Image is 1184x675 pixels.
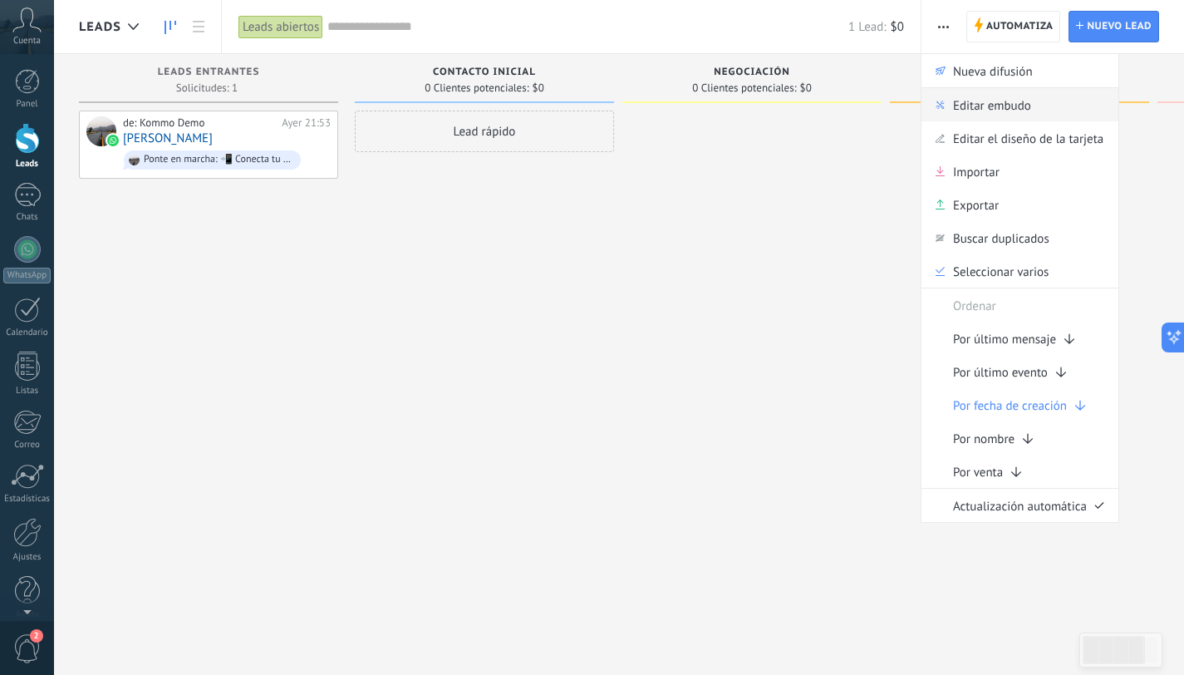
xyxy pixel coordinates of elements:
span: $0 [891,19,904,35]
span: Por último evento [953,355,1048,388]
span: 2 [30,629,43,643]
span: Por nombre [953,421,1015,455]
div: WhatsApp [3,268,51,283]
span: Nueva difusión [953,54,1033,87]
div: Ajustes [3,552,52,563]
span: 0 Clientes potenciales: [425,83,528,93]
span: $0 [533,83,544,93]
div: Ayer 21:53 [282,116,331,130]
div: Leads Entrantes [87,67,330,81]
div: Contacto inicial [363,67,606,81]
span: Contacto inicial [433,67,536,78]
a: Nuevo lead [1069,11,1159,42]
span: Por fecha de creación [953,388,1067,421]
a: Lista [184,11,213,43]
span: Editar embudo [953,88,1031,121]
a: [PERSON_NAME] [123,131,213,145]
span: Leads [79,19,121,35]
div: Calendario [3,328,52,338]
span: Editar el diseño de la tarjeta [953,121,1103,155]
div: Panel [3,99,52,110]
span: Ordenar [953,288,996,322]
span: Importar [953,155,1000,188]
div: Debate contractual [898,67,1141,81]
span: Exportar [953,188,999,221]
span: 0 Clientes potenciales: [692,83,796,93]
div: Lead rápido [355,111,614,152]
span: Actualización automática [953,489,1087,522]
div: Leads [3,159,52,170]
button: Más [931,11,956,42]
span: $0 [800,83,812,93]
div: Ponte en marcha: 📲 Conecta tu número de WhatsApp 💬 [144,154,293,165]
div: Estadísticas [3,494,52,505]
img: waba.svg [107,135,119,146]
div: Correo [3,440,52,451]
a: Leads [156,11,184,43]
span: 1 Lead: [848,19,886,35]
div: Listas [3,386,52,397]
span: Automatiza [986,12,1054,42]
a: Automatiza [966,11,1061,42]
span: Por venta [953,455,1003,488]
span: Negociación [714,67,790,78]
span: Leads Entrantes [158,67,260,78]
div: Reyna Verónica [86,116,116,146]
span: Buscar duplicados [953,221,1049,254]
span: Nuevo lead [1087,12,1152,42]
div: de: Kommo Demo [123,116,276,130]
span: Seleccionar varios [953,254,1049,288]
span: Por último mensaje [953,322,1056,355]
div: Negociación [631,67,873,81]
span: Cuenta [13,36,41,47]
div: Chats [3,212,52,223]
div: Leads abiertos [238,15,323,39]
span: Solicitudes: 1 [176,83,238,93]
